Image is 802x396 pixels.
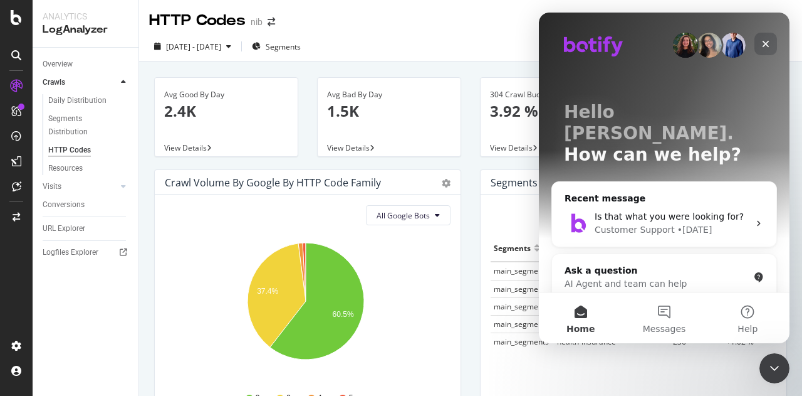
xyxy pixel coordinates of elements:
[673,336,686,347] span: 236
[43,198,85,211] div: Conversions
[48,94,107,107] div: Daily Distribution
[43,246,130,259] a: Logfiles Explorer
[539,13,789,343] iframe: Intercom live chat
[266,41,301,52] span: Segments
[164,89,288,100] div: Avg Good By Day
[43,58,130,71] a: Overview
[251,16,263,28] div: nib
[43,198,130,211] a: Conversions
[164,142,207,153] span: View Details
[43,23,128,37] div: LogAnalyzer
[494,301,603,312] span: main_segments = healthy-living
[494,265,607,276] span: main_segments = the-checkup/*
[164,100,288,122] p: 2.4K
[366,205,450,225] button: All Google Bots
[43,58,73,71] div: Overview
[48,144,91,157] div: HTTP Codes
[48,112,118,139] div: Segments Distribution
[377,210,430,221] span: All Google Bots
[494,238,531,258] div: Segments
[268,18,275,26] div: arrow-right-arrow-left
[494,336,616,347] span: main_segments = health-insurance
[490,142,533,153] span: View Details
[327,100,451,122] p: 1.5K
[165,235,446,381] svg: A chart.
[43,246,98,259] div: Logfiles Explorer
[43,180,117,193] a: Visits
[43,222,130,235] a: URL Explorer
[149,36,236,56] button: [DATE] - [DATE]
[149,10,246,31] div: HTTP Codes
[43,10,128,23] div: Analytics
[48,112,130,139] a: Segments Distribution
[257,287,278,296] text: 37.4%
[43,76,117,89] a: Crawls
[43,180,61,193] div: Visits
[491,176,758,189] div: Segments with most bad HTTP codes in Crawls by google
[442,179,450,188] div: gear
[494,284,584,294] span: main_segments = Others_
[48,162,130,175] a: Resources
[333,310,354,319] text: 60.5%
[43,76,65,89] div: Crawls
[726,336,754,347] span: +1.02 %
[759,353,789,383] iframe: Intercom live chat
[494,319,584,329] span: main_segments = travel/*
[490,100,614,122] p: 3.92 %
[48,94,130,107] a: Daily Distribution
[327,142,370,153] span: View Details
[327,89,451,100] div: Avg Bad By Day
[48,144,130,157] a: HTTP Codes
[48,162,83,175] div: Resources
[247,36,306,56] button: Segments
[490,89,614,100] div: 304 Crawl Budget Gain
[43,222,85,235] div: URL Explorer
[165,176,381,189] div: Crawl Volume by google by HTTP Code Family
[166,41,221,52] span: [DATE] - [DATE]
